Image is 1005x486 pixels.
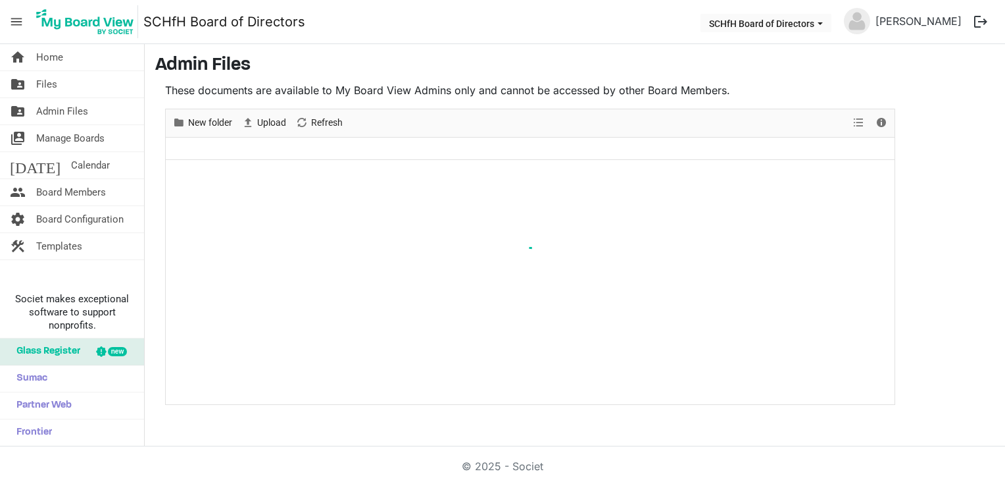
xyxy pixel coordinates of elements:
[4,9,29,34] span: menu
[165,82,895,98] p: These documents are available to My Board View Admins only and cannot be accessed by other Board ...
[10,179,26,205] span: people
[108,347,127,356] div: new
[10,206,26,232] span: settings
[36,71,57,97] span: Files
[870,8,967,34] a: [PERSON_NAME]
[32,5,143,38] a: My Board View Logo
[10,419,52,446] span: Frontier
[10,44,26,70] span: home
[36,179,106,205] span: Board Members
[36,206,124,232] span: Board Configuration
[36,233,82,259] span: Templates
[143,9,305,35] a: SCHfH Board of Directors
[10,233,26,259] span: construction
[32,5,138,38] img: My Board View Logo
[36,44,63,70] span: Home
[36,125,105,151] span: Manage Boards
[10,338,80,365] span: Glass Register
[6,292,138,332] span: Societ makes exceptional software to support nonprofits.
[10,125,26,151] span: switch_account
[700,14,831,32] button: SCHfH Board of Directors dropdownbutton
[967,8,994,36] button: logout
[462,460,543,473] a: © 2025 - Societ
[36,98,88,124] span: Admin Files
[10,71,26,97] span: folder_shared
[155,55,994,77] h3: Admin Files
[844,8,870,34] img: no-profile-picture.svg
[10,152,61,178] span: [DATE]
[71,152,110,178] span: Calendar
[10,98,26,124] span: folder_shared
[10,392,72,419] span: Partner Web
[10,365,47,392] span: Sumac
